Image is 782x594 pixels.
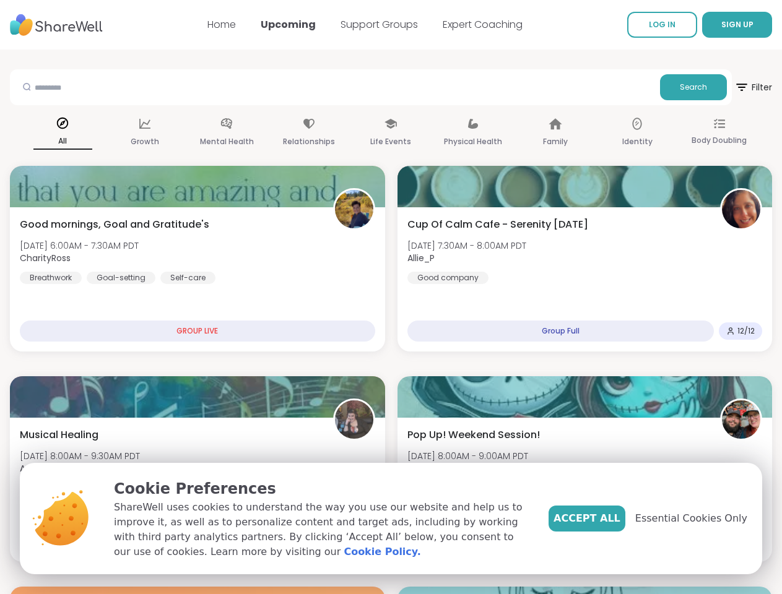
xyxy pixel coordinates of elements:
span: Good mornings, Goal and Gratitude's [20,217,209,232]
p: Family [543,134,568,149]
div: Good company [407,272,489,284]
span: [DATE] 8:00AM - 9:00AM PDT [407,450,528,462]
a: Expert Coaching [443,17,523,32]
p: ShareWell uses cookies to understand the way you use our website and help us to improve it, as we... [114,500,529,559]
img: ShareWell Nav Logo [10,8,103,42]
img: Allie_P [722,190,760,228]
a: Home [207,17,236,32]
b: Ash3 [20,462,40,475]
b: CharityRoss [20,252,71,264]
p: Life Events [370,134,411,149]
button: Filter [734,69,772,105]
a: Upcoming [261,17,316,32]
img: CharityRoss [335,190,373,228]
a: Support Groups [341,17,418,32]
span: Accept All [554,511,620,526]
span: Search [680,82,707,93]
p: Identity [622,134,653,149]
span: [DATE] 6:00AM - 7:30AM PDT [20,239,139,252]
div: Self-care [160,272,215,284]
span: [DATE] 7:30AM - 8:00AM PDT [407,239,526,252]
p: Physical Health [444,134,502,149]
span: SIGN UP [721,19,754,30]
img: Dom_F [722,400,760,439]
img: Ash3 [335,400,373,439]
a: LOG IN [627,12,697,38]
div: Group Full [407,321,715,342]
span: 12 / 12 [737,326,755,336]
p: Relationships [283,134,335,149]
b: Dom_F [407,462,438,475]
p: Growth [131,134,159,149]
button: SIGN UP [702,12,772,38]
div: Breathwork [20,272,82,284]
div: Goal-setting [87,272,155,284]
span: Filter [734,72,772,102]
div: GROUP LIVE [20,321,375,342]
span: Pop Up! Weekend Session! [407,428,540,442]
span: Cup Of Calm Cafe - Serenity [DATE] [407,217,588,232]
p: Mental Health [200,134,254,149]
p: Cookie Preferences [114,478,529,500]
span: LOG IN [649,19,676,30]
button: Search [660,74,727,100]
p: All [33,134,92,150]
span: [DATE] 8:00AM - 9:30AM PDT [20,450,140,462]
button: Accept All [549,506,625,532]
a: Cookie Policy. [344,544,420,559]
span: Essential Cookies Only [635,511,747,526]
span: Musical Healing [20,428,98,442]
p: Body Doubling [692,133,747,148]
b: Allie_P [407,252,435,264]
